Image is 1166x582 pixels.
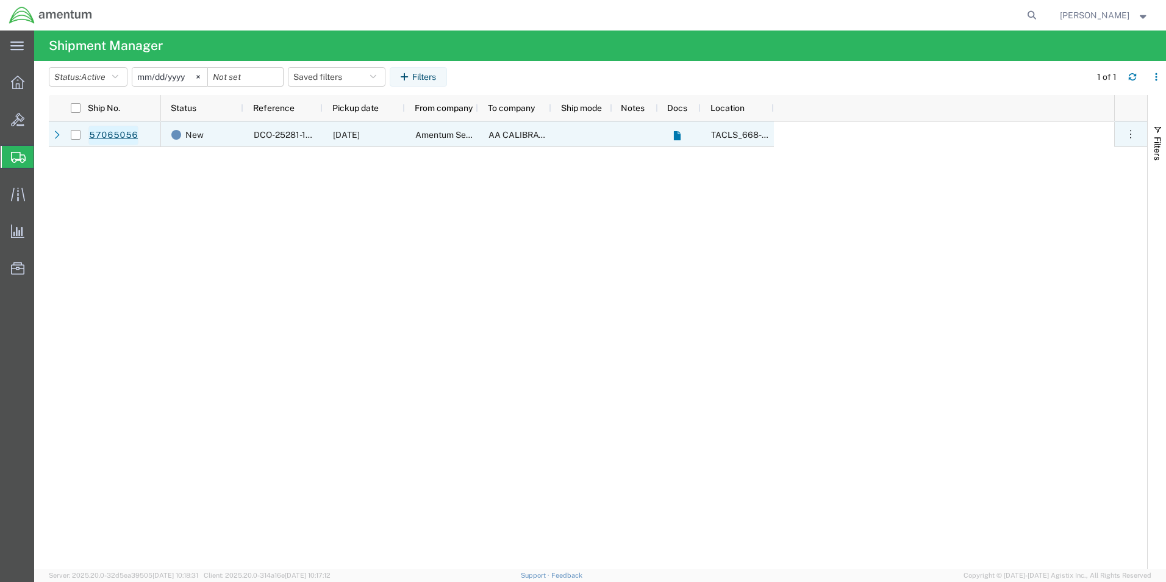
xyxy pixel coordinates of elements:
span: Location [710,103,745,113]
button: Filters [390,67,447,87]
span: New [185,122,204,148]
span: Reference [253,103,295,113]
span: Filters [1153,137,1162,160]
h4: Shipment Manager [49,31,163,61]
button: Saved filters [288,67,385,87]
a: Support [521,572,551,579]
span: Copyright © [DATE]-[DATE] Agistix Inc., All Rights Reserved [964,570,1151,581]
input: Not set [132,68,207,86]
a: Feedback [551,572,582,579]
span: Ship No. [88,103,120,113]
span: Server: 2025.20.0-32d5ea39505 [49,572,198,579]
button: Status:Active [49,67,127,87]
span: From company [415,103,473,113]
span: Client: 2025.20.0-314a16e [204,572,331,579]
span: [DATE] 10:17:12 [285,572,331,579]
span: TACLS_668-St. Paul, MN [711,130,1009,140]
img: logo [9,6,93,24]
span: Amentum Services, Inc. [415,130,507,140]
span: 10/09/2025 [333,130,360,140]
div: 1 of 1 [1097,71,1118,84]
span: [DATE] 10:18:31 [152,572,198,579]
span: To company [488,103,535,113]
span: Docs [667,103,687,113]
input: Not set [208,68,283,86]
span: DCO-25281-169262 [254,130,332,140]
span: Pickup date [332,103,379,113]
a: 57065056 [88,126,138,145]
span: AA CALIBRATION SERVICES [488,130,602,140]
span: Status [171,103,196,113]
span: Chad Fitzner [1060,9,1129,22]
span: Ship mode [561,103,602,113]
button: [PERSON_NAME] [1059,8,1150,23]
span: Active [81,72,106,82]
span: Notes [621,103,645,113]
